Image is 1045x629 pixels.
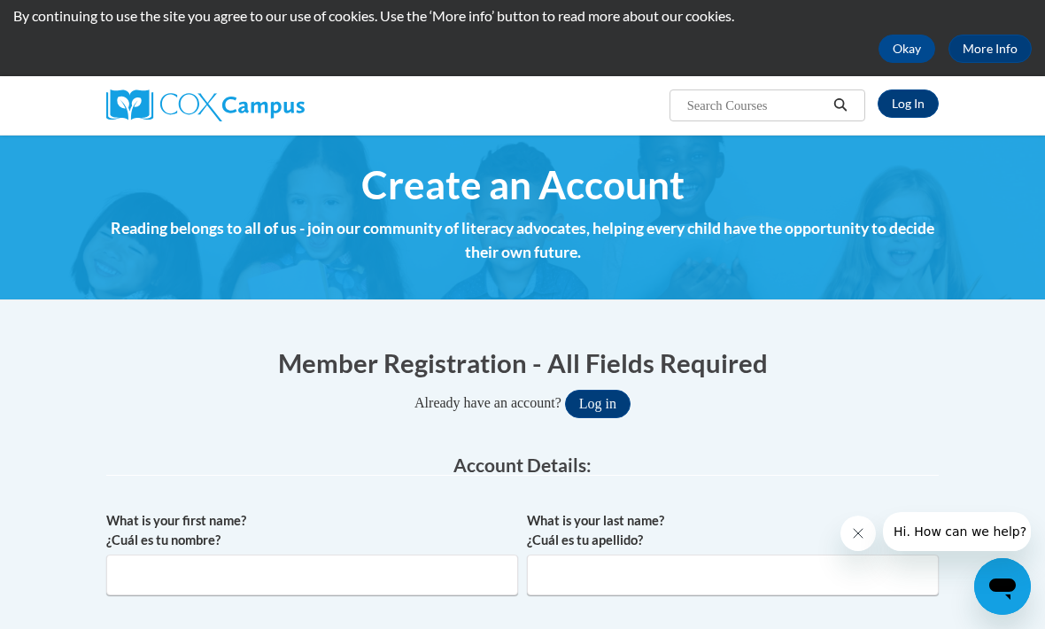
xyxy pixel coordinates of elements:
input: Metadata input [527,555,939,595]
a: Log In [878,89,939,118]
img: Cox Campus [106,89,305,121]
button: Log in [565,390,631,418]
label: What is your first name? ¿Cuál es tu nombre? [106,511,518,550]
p: By continuing to use the site you agree to our use of cookies. Use the ‘More info’ button to read... [13,6,1032,26]
span: Already have an account? [414,395,561,410]
iframe: Button to launch messaging window [974,558,1031,615]
iframe: Message from company [883,512,1031,551]
input: Metadata input [106,555,518,595]
label: What is your last name? ¿Cuál es tu apellido? [527,511,939,550]
h1: Member Registration - All Fields Required [106,345,939,381]
span: Account Details: [453,454,592,476]
h4: Reading belongs to all of us - join our community of literacy advocates, helping every child have... [106,217,939,264]
span: Create an Account [361,161,685,208]
iframe: Close message [840,516,876,551]
button: Search [827,95,854,116]
input: Search Courses [685,95,827,116]
button: Okay [879,35,935,63]
a: More Info [948,35,1032,63]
